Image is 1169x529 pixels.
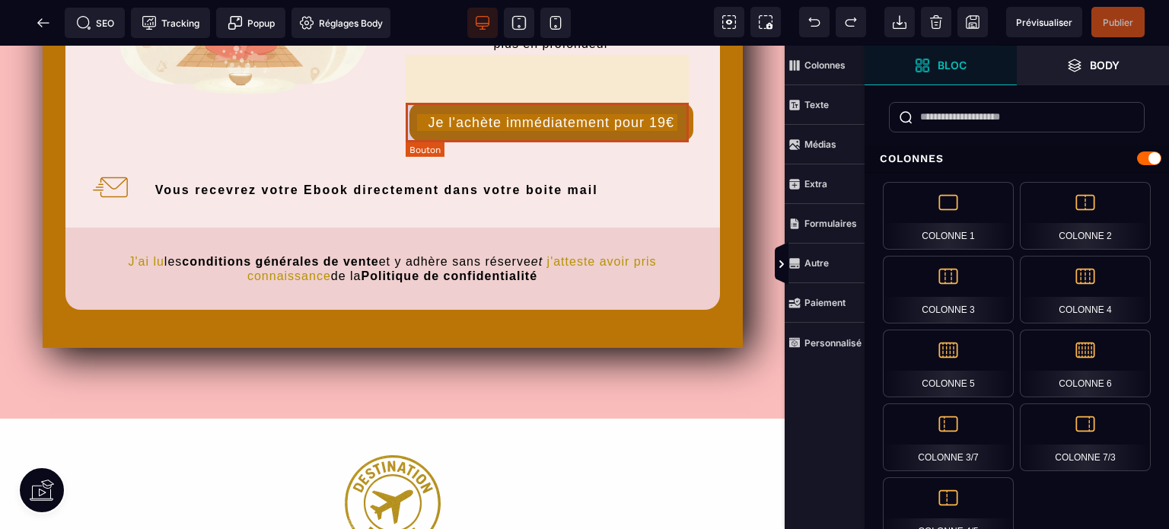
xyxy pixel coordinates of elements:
[142,15,199,30] span: Tracking
[836,7,866,37] span: Rétablir
[1006,7,1082,37] span: Aperçu
[785,85,865,125] span: Texte
[1090,59,1120,71] strong: Body
[1016,17,1072,28] span: Prévisualiser
[865,242,880,288] span: Afficher les vues
[785,164,865,204] span: Extra
[361,224,537,237] b: Politique de confidentialité
[1103,17,1133,28] span: Publier
[1020,403,1151,471] div: Colonne 7/3
[785,125,865,164] span: Médias
[28,8,59,38] span: Retour
[884,7,915,37] span: Importer
[957,7,988,37] span: Enregistrer
[182,209,378,222] b: conditions générales de vente
[299,15,383,30] span: Réglages Body
[750,7,781,37] span: Capture d'écran
[1091,7,1145,37] span: Enregistrer le contenu
[409,57,693,96] button: Je l'achète immédiatement pour 19€
[785,283,865,323] span: Paiement
[883,256,1014,323] div: Colonne 3
[1020,256,1151,323] div: Colonne 4
[155,135,709,151] div: Vous recevrez votre Ebook directement dans votre boite mail
[785,244,865,283] span: Autre
[883,182,1014,250] div: Colonne 1
[714,7,744,37] span: Voir les composants
[65,8,125,38] span: Métadata SEO
[291,8,390,38] span: Favicon
[883,330,1014,397] div: Colonne 5
[785,323,865,362] span: Personnalisé
[1020,182,1151,250] div: Colonne 2
[345,373,441,505] img: 6bc32b15c6a1abf2dae384077174aadc_LOGOT15p.png
[76,15,114,30] span: SEO
[799,7,830,37] span: Défaire
[216,8,285,38] span: Créer une alerte modale
[531,209,543,222] i: et
[785,46,865,85] span: Colonnes
[804,59,846,71] strong: Colonnes
[540,8,571,38] span: Voir mobile
[883,403,1014,471] div: Colonne 3/7
[504,8,534,38] span: Voir tablette
[865,46,1017,85] span: Ouvrir les blocs
[88,205,697,241] text: les et y adhère sans réserve de la
[91,112,129,161] img: 2ad356435267d6424ff9d7e891453a0c_lettre_small.png
[921,7,951,37] span: Nettoyage
[804,139,836,150] strong: Médias
[804,178,827,190] strong: Extra
[785,204,865,244] span: Formulaires
[804,257,829,269] strong: Autre
[228,15,275,30] span: Popup
[804,337,862,349] strong: Personnalisé
[938,59,967,71] strong: Bloc
[804,99,829,110] strong: Texte
[131,8,210,38] span: Code de suivi
[1020,330,1151,397] div: Colonne 6
[467,8,498,38] span: Voir bureau
[1017,46,1169,85] span: Ouvrir les calques
[804,297,846,308] strong: Paiement
[804,218,857,229] strong: Formulaires
[865,145,1169,173] div: Colonnes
